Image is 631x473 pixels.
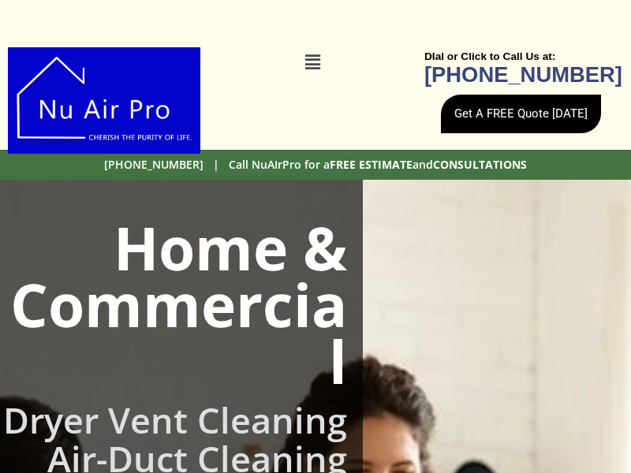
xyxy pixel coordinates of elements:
[433,157,527,172] b: CONSULTATIONS
[454,108,588,120] span: Get A FREE Quote [DATE]
[330,157,413,172] b: FREE ESTIMATE
[424,72,622,84] a: [PHONE_NUMBER]
[424,50,555,62] b: DIal or Click to Call Us at:
[424,62,622,87] b: [PHONE_NUMBER]
[441,95,601,133] a: Get A FREE Quote [DATE]
[8,158,623,172] h2: [PHONE_NUMBER] | Call NuAIrPro for a and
